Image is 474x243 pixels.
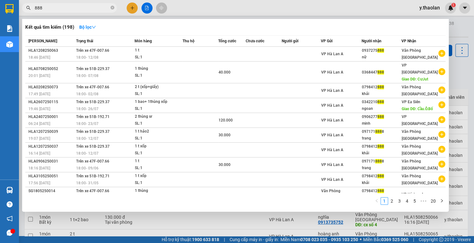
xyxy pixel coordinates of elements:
span: plus-circle [438,175,445,182]
li: Previous Page [373,197,381,205]
span: VP Hà Lan A [321,118,343,122]
div: khải [362,91,401,97]
div: 0798412 [362,188,401,194]
span: 888 [377,144,384,149]
span: 06:24 [DATE] [28,121,50,126]
span: close-circle [111,6,114,9]
div: 097171 8 [362,128,401,135]
div: 0342210 [362,99,401,105]
span: 18:00 - 26/07 [76,107,99,111]
strong: Bộ lọc [79,25,96,30]
span: 16:14 [DATE] [28,151,50,156]
div: SL: 1 [135,120,182,127]
span: 888 [377,115,384,119]
span: 19:46 [DATE] [28,107,50,111]
div: 1 thùng [135,187,182,194]
div: SL: 1 [135,150,182,157]
span: plus-circle [438,146,445,153]
span: 18:00 - 07/08 [76,74,99,78]
span: close-circle [111,5,114,11]
li: 5 [411,197,418,205]
span: VP Hà Lan A [321,148,343,152]
div: 0368447 [362,69,401,76]
div: HLA1207250039 [28,128,74,135]
span: 18:00 - 31/05 [76,181,99,185]
div: SL: 1 [135,165,182,172]
div: HLA0906250031 [28,158,74,165]
span: Thu hộ [183,39,195,43]
span: message [7,230,13,236]
span: ••• [418,197,429,205]
div: 1 bao+ 1thùng xốp [135,98,182,105]
span: Trên xe 47F-007.66 [76,159,109,163]
span: 18:00 - 12/07 [76,136,99,141]
div: 0798412 [362,173,401,180]
span: plus-circle [438,86,445,93]
div: 097171 8 [362,158,401,165]
div: SL: 1 [135,72,182,79]
div: 1 t [135,158,182,165]
span: down [92,25,96,29]
span: 18:00 - 02/08 [76,92,99,96]
button: right [438,197,446,205]
span: VP Hà Lan A [321,70,343,74]
li: Next 5 Pages [418,197,429,205]
input: Tìm tên, số ĐT hoặc mã đơn [35,4,109,11]
span: VP Hà Lan A [321,163,343,167]
span: Giao DĐ: Cầu.Ô.Bố [402,107,433,111]
span: plus-circle [438,50,445,57]
span: plus-circle [438,101,445,108]
span: Chưa cước [246,39,264,43]
div: HLA0708250052 [28,66,74,72]
div: trang [362,165,401,171]
div: SG1805250014 [28,188,74,194]
div: HLA1208250063 [28,47,74,54]
span: plus-circle [438,161,445,168]
li: 1 [381,197,388,205]
span: VP Nhận [401,39,416,43]
span: 18:16 [DATE] [28,166,50,170]
span: 18:00 - 12/07 [76,151,99,156]
span: VP Hà Lan A [321,133,343,137]
a: 1 [381,198,388,204]
span: left [375,199,379,203]
span: Trên xe 51B-229.37 [76,100,110,104]
a: 5 [411,198,418,204]
div: SL: 1 [135,135,182,142]
span: Tổng cước [218,39,236,43]
img: logo-vxr [5,4,14,14]
span: VP Hà Lan A [321,88,343,93]
li: 20 [429,197,438,205]
span: 18:46 [DATE] [28,55,50,60]
span: 888 [377,85,384,89]
span: 18:00 - 23/07 [76,121,99,126]
button: left [373,197,381,205]
span: Văn Phòng [GEOGRAPHIC_DATA] [402,159,438,170]
span: Trên xe 47F-007.66 [76,48,109,53]
div: HLA1207250037 [28,143,74,150]
span: 888 [375,129,382,134]
span: [PERSON_NAME] [28,39,57,43]
li: Next Page [438,197,446,205]
span: VP Hà Lan A [321,52,343,56]
span: Văn Phòng [GEOGRAPHIC_DATA] [321,189,357,200]
span: Trên xe 51B-192.71 [76,115,110,119]
div: 1 t xốp [135,143,182,150]
div: 1 thùng [135,65,182,72]
span: Văn Phòng [GEOGRAPHIC_DATA] [402,129,438,141]
div: nữ [362,54,401,61]
span: plus-circle [438,116,445,123]
h3: Kết quả tìm kiếm ( 198 ) [25,24,74,31]
span: 40.000 [219,70,231,74]
span: 888 [377,70,384,74]
span: VP [GEOGRAPHIC_DATA] [402,115,438,126]
div: 2 thùng sr [135,113,182,120]
li: 2 [388,197,396,205]
a: 20 [429,198,438,204]
div: SL: 1 [135,91,182,98]
span: Trên xe 47F-007.66 [76,85,109,89]
div: trang [362,135,401,142]
div: HLA0208250073 [28,84,74,91]
span: Người nhận [362,39,381,43]
span: 18:00 - 12/08 [76,55,99,60]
